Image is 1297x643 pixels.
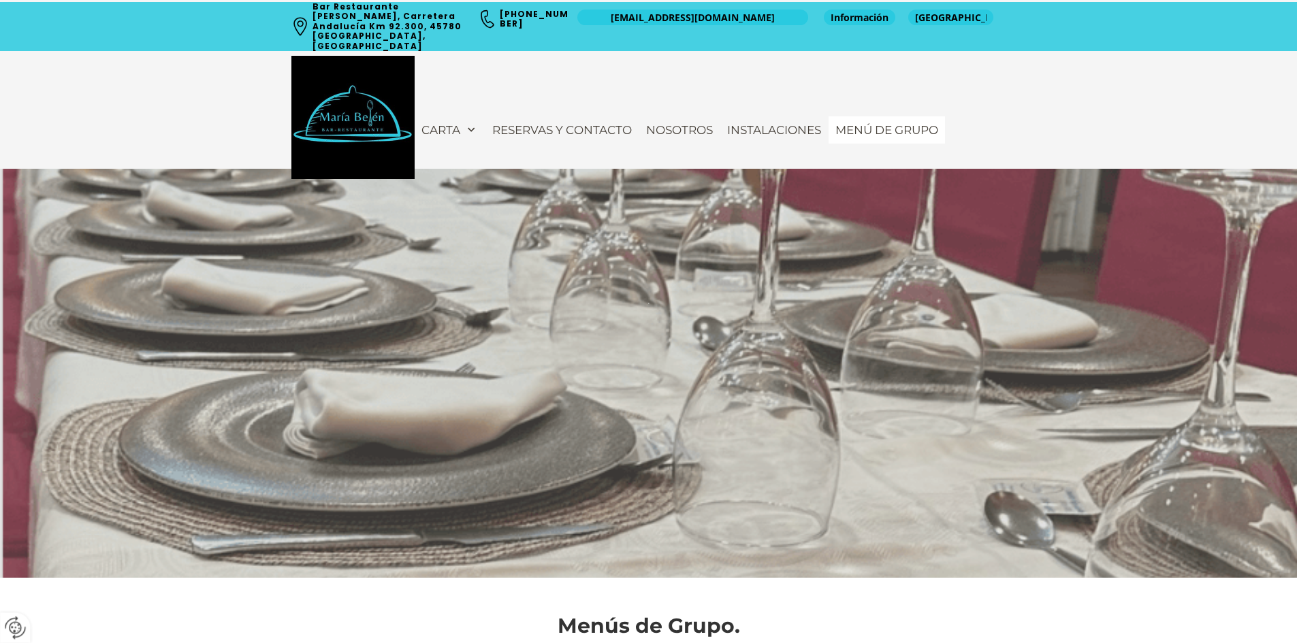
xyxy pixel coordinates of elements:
[831,11,888,24] span: Información
[492,123,632,137] span: Reservas y contacto
[727,123,821,137] span: Instalaciones
[639,116,720,144] a: Nosotros
[829,116,945,144] a: Menú de Grupo
[577,10,808,25] a: [EMAIL_ADDRESS][DOMAIN_NAME]
[415,116,485,144] a: Carta
[558,613,740,638] span: Menús de Grupo.
[485,116,639,144] a: Reservas y contacto
[824,10,895,25] a: Información
[720,116,828,144] a: Instalaciones
[908,10,993,25] a: [GEOGRAPHIC_DATA]
[648,299,650,305] span: .
[835,123,938,137] span: Menú de Grupo
[915,11,987,24] span: [GEOGRAPHIC_DATA]
[646,123,713,137] span: Nosotros
[291,56,415,179] img: Bar Restaurante María Belén
[421,123,460,137] span: Carta
[313,1,464,52] a: Bar Restaurante [PERSON_NAME], Carretera Andalucía Km 92.300, 45780 [GEOGRAPHIC_DATA], [GEOGRAPHI...
[500,8,569,29] a: [PHONE_NUMBER]
[611,11,775,24] span: [EMAIL_ADDRESS][DOMAIN_NAME]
